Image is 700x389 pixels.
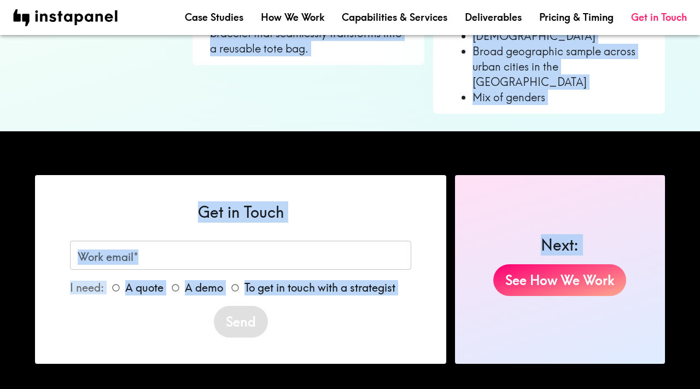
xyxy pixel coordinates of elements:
li: Broad geographic sample across urban cities in the [GEOGRAPHIC_DATA] [472,44,647,90]
span: I need: [70,281,104,294]
span: A quote [125,280,164,295]
a: Pricing & Timing [539,10,614,24]
span: To get in touch with a strategist [244,280,395,295]
li: Mix of genders [472,90,647,105]
span: A demo [185,280,223,295]
a: See How We Work [493,264,626,296]
a: Case Studies [185,10,243,24]
h6: Next: [541,234,579,256]
a: Get in Touch [631,10,687,24]
button: Send [214,306,268,338]
a: Deliverables [465,10,522,24]
a: Capabilities & Services [342,10,447,24]
h6: Get in Touch [70,201,411,223]
img: instapanel [13,9,118,26]
li: [DEMOGRAPHIC_DATA] [472,28,647,44]
a: How We Work [261,10,324,24]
